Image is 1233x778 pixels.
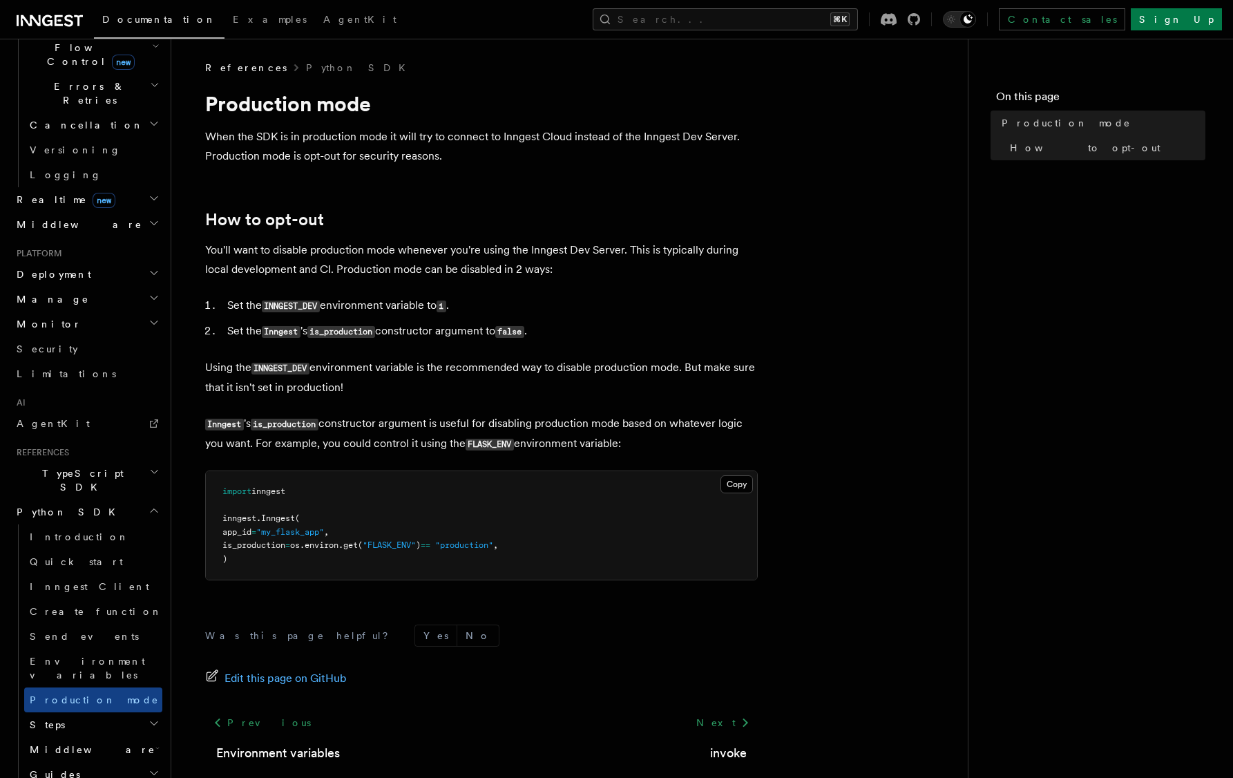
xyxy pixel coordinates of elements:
[30,556,123,567] span: Quick start
[30,169,102,180] span: Logging
[415,625,457,646] button: Yes
[435,540,493,550] span: "production"
[205,358,758,397] p: Using the environment variable is the recommended way to disable production mode. But make sure t...
[11,212,162,237] button: Middleware
[224,669,347,688] span: Edit this page on GitHub
[1010,141,1160,155] span: How to opt-out
[205,127,758,166] p: When the SDK is in production mode it will try to connect to Inngest Cloud instead of the Inngest...
[223,296,758,316] li: Set the environment variable to .
[24,162,162,187] a: Logging
[93,193,115,208] span: new
[251,419,318,430] code: is_production
[24,74,162,113] button: Errors & Retries
[1002,116,1131,130] span: Production mode
[223,321,758,341] li: Set the 's constructor argument to .
[24,737,162,762] button: Middleware
[256,513,261,523] span: .
[290,540,343,550] span: os.environ.
[11,267,91,281] span: Deployment
[30,656,145,681] span: Environment variables
[720,475,753,493] button: Copy
[222,486,251,496] span: import
[205,61,287,75] span: References
[710,743,747,763] a: invoke
[30,581,149,592] span: Inngest Client
[24,41,152,68] span: Flow Control
[11,193,115,207] span: Realtime
[996,111,1205,135] a: Production mode
[24,35,162,74] button: Flow Controlnew
[996,88,1205,111] h4: On this page
[24,687,162,712] a: Production mode
[112,55,135,70] span: new
[24,549,162,574] a: Quick start
[421,540,430,550] span: ==
[285,540,290,550] span: =
[262,301,320,312] code: INNGEST_DEV
[11,292,89,306] span: Manage
[24,624,162,649] a: Send events
[24,743,155,757] span: Middleware
[205,210,324,229] a: How to opt-out
[11,187,162,212] button: Realtimenew
[343,540,358,550] span: get
[11,466,149,494] span: TypeScript SDK
[17,418,90,429] span: AgentKit
[205,710,319,735] a: Previous
[11,218,142,231] span: Middleware
[1004,135,1205,160] a: How to opt-out
[688,710,758,735] a: Next
[205,414,758,454] p: 's constructor argument is useful for disabling production mode based on whatever logic you want....
[24,113,162,137] button: Cancellation
[24,574,162,599] a: Inngest Client
[11,336,162,361] a: Security
[205,91,758,116] h1: Production mode
[437,301,446,312] code: 1
[1131,8,1222,30] a: Sign Up
[205,419,244,430] code: Inngest
[24,649,162,687] a: Environment variables
[358,540,363,550] span: (
[30,694,159,705] span: Production mode
[30,144,121,155] span: Versioning
[205,629,398,643] p: Was this page helpful?
[30,531,129,542] span: Introduction
[24,718,65,732] span: Steps
[224,4,315,37] a: Examples
[11,447,69,458] span: References
[222,513,256,523] span: inngest
[11,262,162,287] button: Deployment
[495,326,524,338] code: false
[11,312,162,336] button: Monitor
[222,527,251,537] span: app_id
[102,14,216,25] span: Documentation
[11,317,82,331] span: Monitor
[830,12,850,26] kbd: ⌘K
[251,527,256,537] span: =
[17,368,116,379] span: Limitations
[233,14,307,25] span: Examples
[324,527,329,537] span: ,
[593,8,858,30] button: Search...⌘K
[11,361,162,386] a: Limitations
[30,631,139,642] span: Send events
[24,79,150,107] span: Errors & Retries
[24,524,162,549] a: Introduction
[457,625,499,646] button: No
[94,4,224,39] a: Documentation
[11,500,162,524] button: Python SDK
[256,527,324,537] span: "my_flask_app"
[24,137,162,162] a: Versioning
[205,669,347,688] a: Edit this page on GitHub
[295,513,300,523] span: (
[205,240,758,279] p: You'll want to disable production mode whenever you're using the Inngest Dev Server. This is typi...
[493,540,498,550] span: ,
[943,11,976,28] button: Toggle dark mode
[466,439,514,450] code: FLASK_ENV
[251,363,309,374] code: INNGEST_DEV
[11,461,162,500] button: TypeScript SDK
[24,599,162,624] a: Create function
[416,540,421,550] span: )
[999,8,1125,30] a: Contact sales
[11,248,62,259] span: Platform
